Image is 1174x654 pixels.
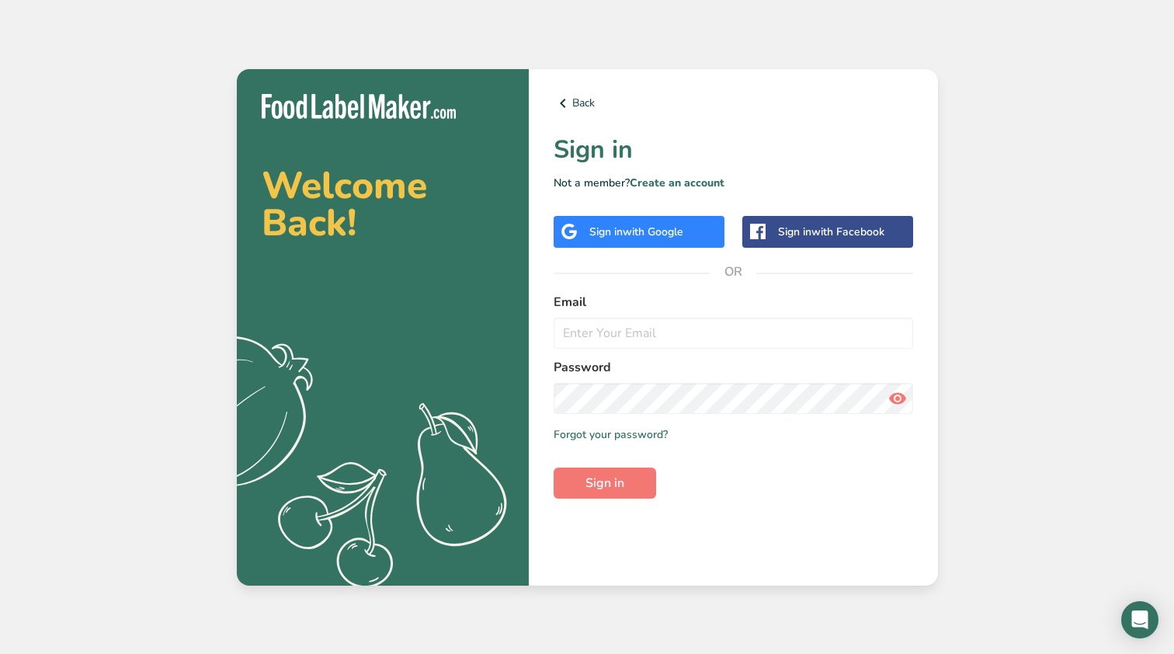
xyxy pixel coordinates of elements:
span: with Facebook [811,224,884,239]
span: OR [710,249,756,295]
span: Sign in [585,474,624,492]
h1: Sign in [554,131,913,169]
input: Enter Your Email [554,318,913,349]
a: Forgot your password? [554,426,668,443]
label: Password [554,358,913,377]
h2: Welcome Back! [262,167,504,242]
p: Not a member? [554,175,913,191]
label: Email [554,293,913,311]
a: Back [554,94,913,113]
a: Create an account [630,176,724,190]
div: Open Intercom Messenger [1121,601,1158,638]
div: Sign in [589,224,683,240]
img: Food Label Maker [262,94,456,120]
span: with Google [623,224,683,239]
div: Sign in [778,224,884,240]
button: Sign in [554,468,656,499]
